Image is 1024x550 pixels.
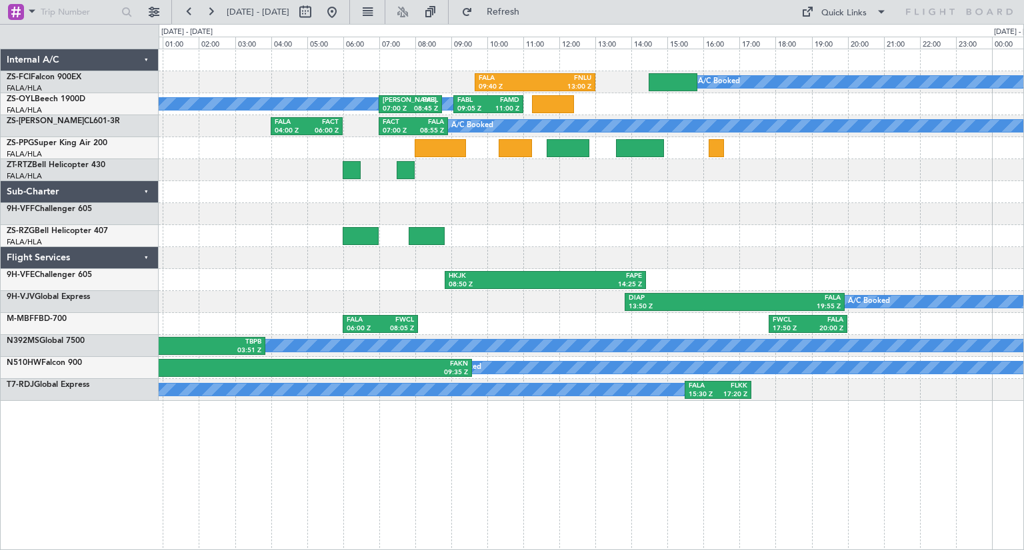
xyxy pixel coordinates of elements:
[956,37,992,49] div: 23:00
[703,37,739,49] div: 16:00
[275,118,307,127] div: FALA
[457,105,488,114] div: 09:05 Z
[773,316,808,325] div: FWCL
[88,360,278,369] div: SBGL
[235,37,271,49] div: 03:00
[7,337,85,345] a: N392MSGlobal 7500
[7,205,92,213] a: 9H-VFFChallenger 605
[278,368,468,378] div: 09:35 Z
[559,37,595,49] div: 12:00
[920,37,956,49] div: 22:00
[595,37,631,49] div: 13:00
[739,37,775,49] div: 17:00
[347,324,381,334] div: 06:00 Z
[475,7,531,17] span: Refresh
[545,272,642,281] div: FAPE
[689,382,718,391] div: FALA
[7,95,85,103] a: ZS-OYLBeech 1900D
[7,227,35,235] span: ZS-RZG
[808,324,843,334] div: 20:00 Z
[383,127,413,136] div: 07:00 Z
[487,37,523,49] div: 10:00
[275,127,307,136] div: 04:00 Z
[307,118,339,127] div: FACT
[457,96,488,105] div: FABL
[227,6,289,18] span: [DATE] - [DATE]
[449,280,545,290] div: 08:50 Z
[545,280,642,290] div: 14:25 Z
[379,37,415,49] div: 07:00
[7,359,41,367] span: N510HW
[307,127,339,136] div: 06:00 Z
[884,37,920,49] div: 21:00
[488,105,519,114] div: 11:00 Z
[380,324,414,334] div: 08:05 Z
[383,96,411,105] div: [PERSON_NAME]
[667,37,703,49] div: 15:00
[161,27,213,38] div: [DATE] - [DATE]
[163,37,199,49] div: 01:00
[523,37,559,49] div: 11:00
[413,127,444,136] div: 08:55 Z
[535,83,591,92] div: 13:00 Z
[808,316,843,325] div: FALA
[451,116,493,136] div: A/C Booked
[410,105,438,114] div: 08:45 Z
[7,171,42,181] a: FALA/HLA
[488,96,519,105] div: FAMD
[775,37,811,49] div: 18:00
[7,359,82,367] a: N510HWFalcon 900
[689,390,718,400] div: 15:30 Z
[413,118,444,127] div: FALA
[53,338,261,347] div: TBPB
[7,83,42,93] a: FALA/HLA
[343,37,379,49] div: 06:00
[7,117,84,125] span: ZS-[PERSON_NAME]
[479,74,535,83] div: FALA
[535,74,591,83] div: FNLU
[629,302,735,312] div: 13:50 Z
[795,1,893,23] button: Quick Links
[7,73,81,81] a: ZS-FCIFalcon 900EX
[848,292,890,312] div: A/C Booked
[7,315,39,323] span: M-MBFF
[88,368,278,378] div: 22:50 Z
[7,105,42,115] a: FALA/HLA
[718,390,747,400] div: 17:20 Z
[735,302,841,312] div: 19:55 Z
[7,205,35,213] span: 9H-VFF
[199,37,235,49] div: 02:00
[821,7,867,20] div: Quick Links
[718,382,747,391] div: FLKK
[773,324,808,334] div: 17:50 Z
[631,37,667,49] div: 14:00
[7,161,105,169] a: ZT-RTZBell Helicopter 430
[848,37,884,49] div: 20:00
[7,73,31,81] span: ZS-FCI
[7,117,120,125] a: ZS-[PERSON_NAME]CL601-3R
[7,381,89,389] a: T7-RDJGlobal Express
[7,293,35,301] span: 9H-VJV
[383,118,413,127] div: FACT
[7,95,35,103] span: ZS-OYL
[7,381,34,389] span: T7-RDJ
[7,271,92,279] a: 9H-VFEChallenger 605
[698,72,740,92] div: A/C Booked
[629,294,735,303] div: DIAP
[278,360,468,369] div: FAKN
[410,96,438,105] div: FABL
[7,271,35,279] span: 9H-VFE
[7,149,42,159] a: FALA/HLA
[7,293,90,301] a: 9H-VJVGlobal Express
[7,139,34,147] span: ZS-PPG
[7,237,42,247] a: FALA/HLA
[271,37,307,49] div: 04:00
[347,316,381,325] div: FALA
[383,105,411,114] div: 07:00 Z
[41,2,117,22] input: Trip Number
[380,316,414,325] div: FWCL
[449,272,545,281] div: HKJK
[7,337,39,345] span: N392MS
[415,37,451,49] div: 08:00
[7,139,107,147] a: ZS-PPGSuper King Air 200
